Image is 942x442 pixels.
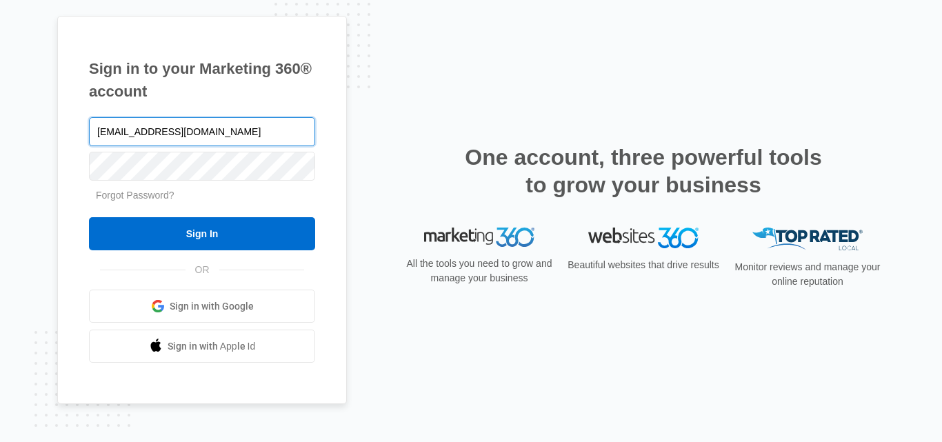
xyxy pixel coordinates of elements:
[424,228,534,247] img: Marketing 360
[730,260,885,289] p: Monitor reviews and manage your online reputation
[402,257,557,285] p: All the tools you need to grow and manage your business
[752,228,863,250] img: Top Rated Local
[168,339,256,354] span: Sign in with Apple Id
[89,290,315,323] a: Sign in with Google
[96,190,174,201] a: Forgot Password?
[89,57,315,103] h1: Sign in to your Marketing 360® account
[461,143,826,199] h2: One account, three powerful tools to grow your business
[89,117,315,146] input: Email
[170,299,254,314] span: Sign in with Google
[566,258,721,272] p: Beautiful websites that drive results
[89,217,315,250] input: Sign In
[186,263,219,277] span: OR
[588,228,699,248] img: Websites 360
[89,330,315,363] a: Sign in with Apple Id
